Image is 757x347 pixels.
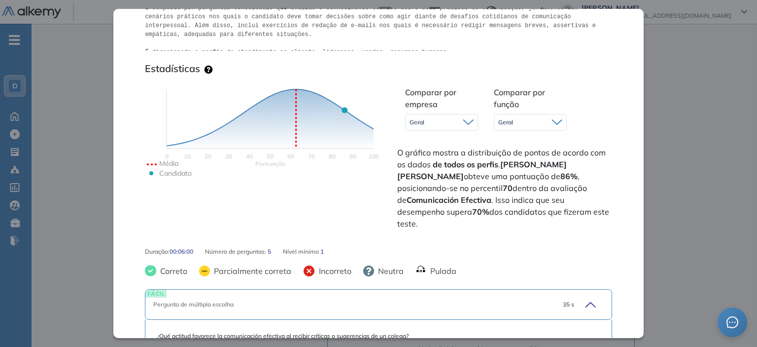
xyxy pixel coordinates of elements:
[397,171,464,181] strong: [PERSON_NAME]
[255,160,285,167] text: Scores
[283,247,320,256] span: Nível mínimo
[503,183,513,193] strong: 70
[267,153,274,160] text: 50
[560,171,578,181] strong: 86%
[157,332,599,341] span: ¿Qué actitud favorece la comunicación efectiva al recibir críticas o sugerencias de un colega?
[397,147,610,230] span: O gráfico mostra a distribuição de pontos de acordo com os dados . obteve uma pontuação de , posi...
[246,153,253,160] text: 40
[498,118,513,126] span: Geral
[153,300,554,309] div: Pergunta de múltipla escolha
[165,153,169,160] text: 0
[426,265,456,277] span: Pulada
[159,169,192,178] text: Candidato
[145,3,612,51] pre: É composto por perguntas conceituais que avaliam o conhecimento teórico sobre boas práticas de co...
[145,63,200,75] h3: Estadísticas
[433,159,498,169] strong: de todos os perfis
[407,195,491,205] strong: Comunicación Efectiva
[500,159,567,169] strong: [PERSON_NAME]
[410,118,424,126] span: Geral
[329,153,336,160] text: 80
[405,87,456,109] span: Comparar por empresa
[563,300,574,309] span: 35 s
[225,153,232,160] text: 30
[205,247,268,256] span: Número de perguntas:
[472,207,489,217] strong: 70%
[210,265,291,277] span: Parcialmente correta
[494,87,545,109] span: Comparar por função
[369,153,379,160] text: 100
[308,153,315,160] text: 70
[349,153,356,160] text: 90
[156,265,187,277] span: Correto
[145,290,167,297] span: FÁCIL
[726,316,738,328] span: message
[205,153,211,160] text: 20
[184,153,191,160] text: 10
[145,247,170,256] span: Duração :
[374,265,404,277] span: Neutra
[159,159,178,168] text: Média
[170,247,193,256] span: 00:06:00
[287,153,294,160] text: 60
[315,265,351,277] span: Incorreto
[320,247,324,256] span: 1
[268,247,271,256] span: 5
